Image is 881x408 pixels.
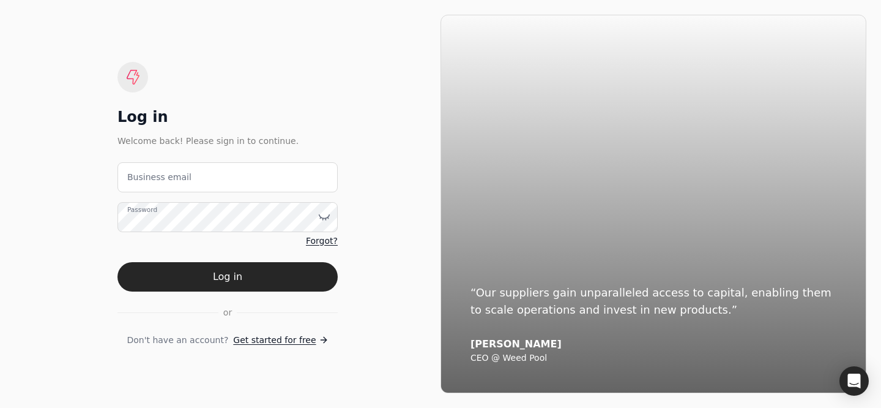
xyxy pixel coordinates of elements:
div: Welcome back! Please sign in to continue. [117,134,338,148]
div: Open Intercom Messenger [839,366,869,396]
label: Business email [127,171,191,184]
div: Log in [117,107,338,127]
div: “Our suppliers gain unparalleled access to capital, enabling them to scale operations and invest ... [470,284,836,319]
a: Forgot? [306,235,338,247]
div: [PERSON_NAME] [470,338,836,350]
a: Get started for free [233,334,328,347]
span: or [223,306,232,319]
span: Don't have an account? [127,334,228,347]
span: Get started for free [233,334,316,347]
button: Log in [117,262,338,292]
div: CEO @ Weed Pool [470,353,836,364]
label: Password [127,205,157,214]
